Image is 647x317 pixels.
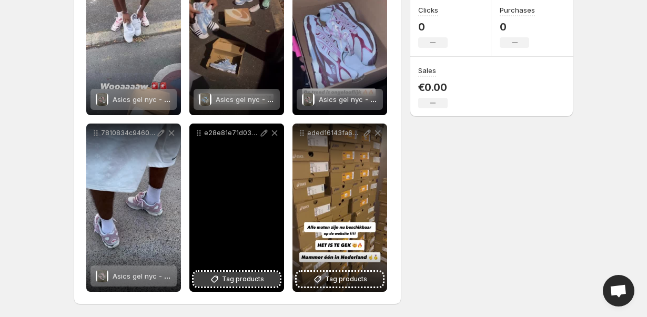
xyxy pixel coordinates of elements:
[216,95,295,104] span: Asics gel nyc - Sky Blue
[500,5,535,15] h3: Purchases
[603,275,634,306] a: Open chat
[500,21,535,33] p: 0
[194,272,280,287] button: Tag products
[418,5,438,15] h3: Clicks
[325,274,367,284] span: Tag products
[222,274,264,284] span: Tag products
[307,129,362,137] p: eded16143fa6484bab2713daf573d51e
[113,95,206,104] span: Asics gel nyc - Creamy Pink
[418,21,448,33] p: 0
[418,81,448,94] p: €0.00
[204,129,259,137] p: e28e81e71d034140ae3c741ffb64a2af
[292,124,387,292] div: eded16143fa6484bab2713daf573d51eTag products
[297,272,383,287] button: Tag products
[113,272,199,280] span: Asics gel nyc - Water Pink
[101,129,156,137] p: 7810834c94604674b426551e26679e66
[86,124,181,292] div: 7810834c94604674b426551e26679e66Asics gel nyc - Water PinkAsics gel nyc - Water Pink
[418,65,436,76] h3: Sales
[189,124,284,292] div: e28e81e71d034140ae3c741ffb64a2afTag products
[319,95,412,104] span: Asics gel nyc - Creamy Pink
